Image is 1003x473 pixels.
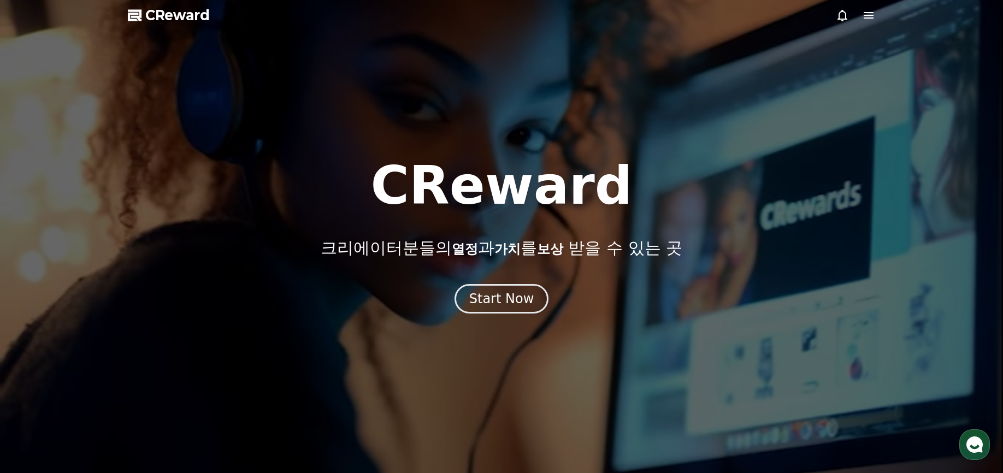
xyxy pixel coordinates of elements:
span: 가치 [494,241,521,257]
span: 설정 [169,363,182,371]
a: 홈 [3,346,72,374]
span: CReward [145,7,210,24]
span: 대화 [100,363,113,372]
a: CReward [128,7,210,24]
a: 설정 [141,346,210,374]
span: 홈 [34,363,41,371]
span: 보상 [537,241,563,257]
h1: CReward [370,159,632,212]
a: 대화 [72,346,141,374]
button: Start Now [455,284,549,314]
div: Start Now [469,290,534,308]
p: 크리에이터분들의 과 를 받을 수 있는 곳 [321,238,682,258]
span: 열정 [452,241,478,257]
a: Start Now [455,295,549,305]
